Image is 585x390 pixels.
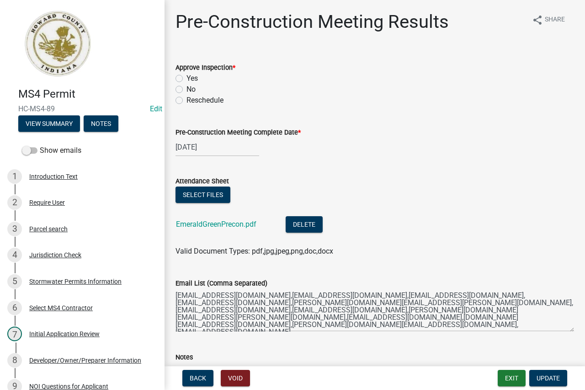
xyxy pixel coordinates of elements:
[286,221,323,229] wm-modal-confirm: Delete Document
[22,145,81,156] label: Show emails
[498,370,526,386] button: Exit
[18,115,80,132] button: View Summary
[545,15,565,26] span: Share
[175,281,267,287] label: Email List (Comma Separated)
[176,220,256,229] a: EmeraldGreenPrecon.pdf
[150,104,162,113] a: Edit
[525,11,572,29] button: shareShare
[29,331,100,337] div: Initial Application Review
[537,374,560,382] span: Update
[221,370,250,386] button: Void
[175,247,333,255] span: Valid Document Types: pdf,jpg,jpeg,png,doc,docx
[29,278,122,285] div: Stormwater Permits Information
[29,173,78,180] div: Introduction Text
[150,104,162,113] wm-modal-confirm: Edit Application Number
[29,252,81,258] div: Jurisdiction Check
[532,15,543,26] i: share
[186,73,198,84] label: Yes
[7,274,22,289] div: 5
[175,11,449,33] h1: Pre-Construction Meeting Results
[29,357,141,364] div: Developer/Owner/Preparer Information
[7,327,22,341] div: 7
[7,248,22,262] div: 4
[286,216,323,233] button: Delete
[84,120,118,128] wm-modal-confirm: Notes
[7,195,22,210] div: 2
[29,199,65,206] div: Require User
[7,301,22,315] div: 6
[29,305,93,311] div: Select MS4 Contractor
[18,120,80,128] wm-modal-confirm: Summary
[7,169,22,184] div: 1
[18,10,96,78] img: Howard County, Indiana
[182,370,213,386] button: Back
[29,226,68,232] div: Parcel search
[175,130,301,136] label: Pre-Construction Meeting Complete Date
[175,138,259,156] input: mm/dd/yyyy
[18,88,157,101] h4: MS4 Permit
[190,374,206,382] span: Back
[529,370,567,386] button: Update
[7,353,22,368] div: 8
[18,104,146,113] span: HC-MS4-89
[175,187,230,203] button: Select files
[29,383,108,390] div: NOI Questions for Applicant
[175,354,193,361] label: Notes
[175,178,229,185] label: Attendance Sheet
[84,115,118,132] button: Notes
[175,65,235,71] label: Approve Inspection
[7,222,22,236] div: 3
[186,95,223,106] label: Reschedule
[186,84,196,95] label: No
